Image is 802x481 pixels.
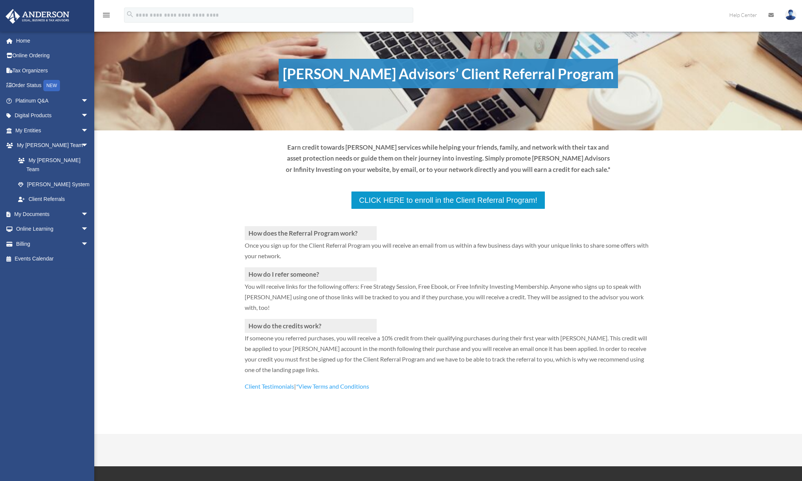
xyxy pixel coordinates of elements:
a: My Entitiesarrow_drop_down [5,123,100,138]
span: arrow_drop_down [81,207,96,222]
span: arrow_drop_down [81,123,96,138]
h3: How does the Referral Program work? [245,226,377,240]
a: menu [102,13,111,20]
a: Client Referrals [11,192,96,207]
a: Tax Organizers [5,63,100,78]
img: User Pic [785,9,796,20]
a: CLICK HERE to enroll in the Client Referral Program! [351,191,545,210]
i: menu [102,11,111,20]
a: My [PERSON_NAME] Team [11,153,100,177]
img: Anderson Advisors Platinum Portal [3,9,72,24]
span: arrow_drop_down [81,138,96,153]
a: [PERSON_NAME] System [11,177,100,192]
a: Home [5,33,100,48]
p: | [245,381,652,392]
span: arrow_drop_down [81,93,96,109]
a: Digital Productsarrow_drop_down [5,108,100,123]
p: If someone you referred purchases, you will receive a 10% credit from their qualifying purchases ... [245,333,652,381]
a: Billingarrow_drop_down [5,236,100,251]
p: Once you sign up for the Client Referral Program you will receive an email from us within a few b... [245,240,652,267]
i: search [126,10,134,18]
a: Online Learningarrow_drop_down [5,222,100,237]
a: Events Calendar [5,251,100,267]
a: *View Terms and Conditions [296,383,369,394]
a: My [PERSON_NAME] Teamarrow_drop_down [5,138,100,153]
a: Platinum Q&Aarrow_drop_down [5,93,100,108]
h3: How do I refer someone? [245,267,377,281]
a: Client Testimonials [245,383,294,394]
span: arrow_drop_down [81,108,96,124]
a: Order StatusNEW [5,78,100,93]
h1: [PERSON_NAME] Advisors’ Client Referral Program [279,59,618,88]
a: Online Ordering [5,48,100,63]
div: NEW [43,80,60,91]
a: My Documentsarrow_drop_down [5,207,100,222]
span: arrow_drop_down [81,222,96,237]
p: You will receive links for the following offers: Free Strategy Session, Free Ebook, or Free Infin... [245,281,652,319]
span: arrow_drop_down [81,236,96,252]
p: Earn credit towards [PERSON_NAME] services while helping your friends, family, and network with t... [285,142,611,175]
h3: How do the credits work? [245,319,377,333]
